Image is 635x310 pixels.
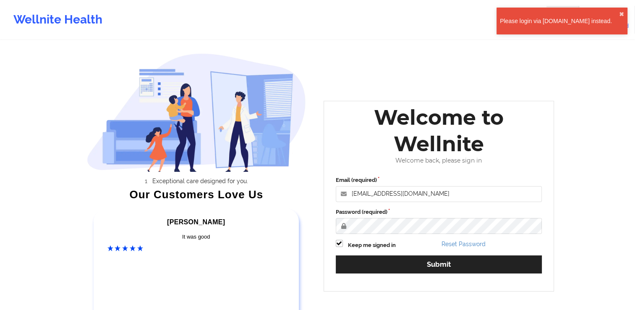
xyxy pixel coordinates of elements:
[330,157,548,164] div: Welcome back, please sign in
[167,218,225,226] span: [PERSON_NAME]
[87,190,306,199] div: Our Customers Love Us
[442,241,486,247] a: Reset Password
[94,178,306,184] li: Exceptional care designed for you.
[336,186,542,202] input: Email address
[336,255,542,273] button: Submit
[348,241,396,250] label: Keep me signed in
[87,53,306,172] img: wellnite-auth-hero_200.c722682e.png
[330,104,548,157] div: Welcome to Wellnite
[619,11,624,18] button: close
[336,176,542,184] label: Email (required)
[336,208,542,216] label: Password (required)
[500,17,619,25] div: Please login via [DOMAIN_NAME] instead.
[107,233,285,241] div: It was good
